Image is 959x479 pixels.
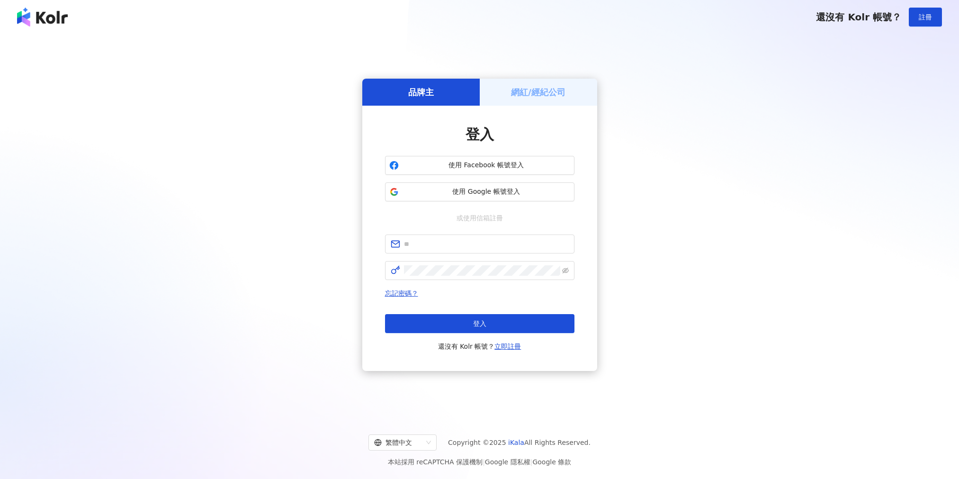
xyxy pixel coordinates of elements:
[17,8,68,27] img: logo
[408,86,434,98] h5: 品牌主
[385,314,574,333] button: 登入
[385,289,418,297] a: 忘記密碼？
[562,267,569,274] span: eye-invisible
[388,456,571,468] span: 本站採用 reCAPTCHA 保護機制
[466,126,494,143] span: 登入
[403,161,570,170] span: 使用 Facebook 帳號登入
[485,458,530,466] a: Google 隱私權
[473,320,486,327] span: 登入
[532,458,571,466] a: Google 條款
[403,187,570,197] span: 使用 Google 帳號登入
[816,11,901,23] span: 還沒有 Kolr 帳號？
[508,439,524,446] a: iKala
[450,213,510,223] span: 或使用信箱註冊
[374,435,422,450] div: 繁體中文
[385,182,574,201] button: 使用 Google 帳號登入
[919,13,932,21] span: 註冊
[385,156,574,175] button: 使用 Facebook 帳號登入
[494,343,521,350] a: 立即註冊
[909,8,942,27] button: 註冊
[511,86,565,98] h5: 網紅/經紀公司
[483,458,485,466] span: |
[530,458,533,466] span: |
[448,437,591,448] span: Copyright © 2025 All Rights Reserved.
[438,341,521,352] span: 還沒有 Kolr 帳號？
